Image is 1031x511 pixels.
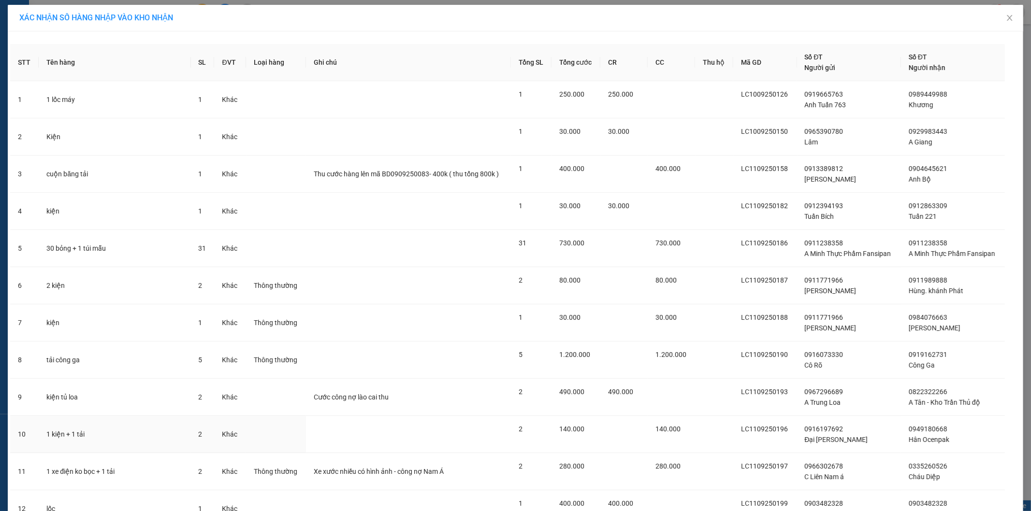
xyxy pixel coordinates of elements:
span: Thu cước hàng lên mã BD0909250083- 400k ( thu tổng 800k ) [314,170,499,178]
span: 400.000 [608,499,633,507]
td: Thông thường [246,267,306,304]
td: 11 [10,453,39,490]
span: 1 [519,499,523,507]
span: 0916073330 [805,351,843,358]
span: 0912863309 [909,202,947,210]
span: 1 [199,96,203,103]
span: 250.000 [559,90,584,98]
span: Anh Tuấn 763 [805,101,846,109]
td: 8 [10,341,39,379]
td: 1 kiện + 1 tải [39,416,190,453]
span: 730.000 [559,239,584,247]
td: 5 [10,230,39,267]
td: 6 [10,267,39,304]
th: Thu hộ [695,44,733,81]
td: Khác [214,118,246,156]
td: 7 [10,304,39,341]
span: [PERSON_NAME] [805,324,857,332]
td: 2 kiện [39,267,190,304]
span: Tuấn 221 [909,213,937,220]
span: Khương [909,101,933,109]
td: Thông thường [246,304,306,341]
td: kiện tủ loa [39,379,190,416]
span: 400.000 [655,165,681,172]
th: ĐVT [214,44,246,81]
span: 1.200.000 [559,351,590,358]
td: 1 [10,81,39,118]
span: 30.000 [559,202,581,210]
td: kiện [39,193,190,230]
span: 2 [519,388,523,396]
td: Khác [214,416,246,453]
span: Số ĐT [805,53,823,61]
span: 1.200.000 [655,351,686,358]
span: 30.000 [559,128,581,135]
span: Người nhận [909,64,945,71]
span: 2 [199,468,203,475]
td: Khác [214,156,246,193]
th: Tên hàng [39,44,190,81]
span: 1 [199,207,203,215]
span: 1 [519,128,523,135]
span: Đại [PERSON_NAME] [805,436,868,443]
td: 3 [10,156,39,193]
span: 0911771966 [805,276,843,284]
span: 1 [199,319,203,326]
span: LC1109250186 [741,239,788,247]
span: 0903482328 [805,499,843,507]
span: Cháu Diệp [909,473,940,481]
span: 140.000 [655,425,681,433]
span: LC1109250158 [741,165,788,172]
button: Close [996,5,1023,32]
span: LC1109250199 [741,499,788,507]
span: 0904645621 [909,165,947,172]
span: 30.000 [608,128,629,135]
span: 0984076663 [909,313,947,321]
span: 250.000 [608,90,633,98]
span: A Giang [909,138,932,146]
span: 0919162731 [909,351,947,358]
span: 30.000 [655,313,677,321]
span: 2 [519,425,523,433]
span: 0929983443 [909,128,947,135]
td: 1 xe điện ko bọc + 1 tải [39,453,190,490]
td: Khác [214,267,246,304]
span: 0966302678 [805,462,843,470]
span: Người gửi [805,64,836,71]
span: 2 [199,430,203,438]
span: A Trung Loa [805,398,841,406]
td: Khác [214,81,246,118]
span: 1 [199,133,203,141]
span: 0903482328 [909,499,947,507]
td: tải công ga [39,341,190,379]
span: 5 [519,351,523,358]
span: Lâm [805,138,818,146]
span: 280.000 [655,462,681,470]
span: 1 [519,313,523,321]
span: 30.000 [608,202,629,210]
span: 730.000 [655,239,681,247]
span: 2 [199,282,203,289]
span: 0967296689 [805,388,843,396]
td: Thông thường [246,341,306,379]
span: A Minh Thực Phẩm Fansipan [805,250,891,257]
span: 0822322266 [909,388,947,396]
span: LC1109250196 [741,425,788,433]
span: 0335260526 [909,462,947,470]
td: Khác [214,453,246,490]
span: 31 [199,244,206,252]
th: CR [600,44,648,81]
span: 2 [519,276,523,284]
span: LC1109250193 [741,388,788,396]
span: A Tân - Kho Trần Thủ độ [909,398,980,406]
span: 5 [199,356,203,364]
td: Khác [214,379,246,416]
span: 0949180668 [909,425,947,433]
th: Ghi chú [306,44,511,81]
td: 1 lốc máy [39,81,190,118]
span: 280.000 [559,462,584,470]
span: LC1009250126 [741,90,788,98]
span: [PERSON_NAME] [805,175,857,183]
td: 2 [10,118,39,156]
span: 0912394193 [805,202,843,210]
